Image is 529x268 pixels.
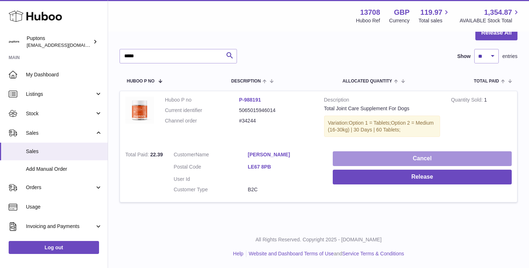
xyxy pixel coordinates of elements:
[502,53,517,60] span: entries
[349,120,391,126] span: Option 1 = Tablets;
[27,35,91,49] div: Puptons
[231,79,261,84] span: Description
[174,151,248,160] dt: Name
[342,79,392,84] span: ALLOCATED Quantity
[174,186,248,193] dt: Customer Type
[459,8,520,24] a: 1,354.87 AVAILABLE Stock Total
[475,26,517,40] button: Release All
[26,91,95,98] span: Listings
[457,53,471,60] label: Show
[26,204,102,210] span: Usage
[114,236,523,243] p: All Rights Reserved. Copyright 2025 - [DOMAIN_NAME]
[174,176,248,183] dt: User Id
[324,97,440,105] strong: Description
[233,251,243,256] a: Help
[474,79,499,84] span: Total paid
[26,71,102,78] span: My Dashboard
[127,79,154,84] span: Huboo P no
[26,166,102,173] span: Add Manual Order
[248,186,322,193] dd: B2C
[174,152,196,157] span: Customer
[9,36,19,47] img: hello@puptons.com
[328,120,434,133] span: Option 2 = Medium (16-30kg) | 30 Days | 60 Tablets;
[27,42,106,48] span: [EMAIL_ADDRESS][DOMAIN_NAME]
[9,241,99,254] a: Log out
[451,97,484,104] strong: Quantity Sold
[342,251,404,256] a: Service Terms & Conditions
[239,97,261,103] a: P-988191
[174,164,248,172] dt: Postal Code
[356,17,380,24] div: Huboo Ref
[418,17,450,24] span: Total sales
[125,152,150,159] strong: Total Paid
[248,151,322,158] a: [PERSON_NAME]
[394,8,409,17] strong: GBP
[459,17,520,24] span: AVAILABLE Stock Total
[360,8,380,17] strong: 13708
[26,110,95,117] span: Stock
[165,97,239,103] dt: Huboo P no
[26,148,102,155] span: Sales
[420,8,442,17] span: 119.97
[324,105,440,112] div: Total Joint Care Supplement For Dogs
[418,8,450,24] a: 119.97 Total sales
[26,130,95,137] span: Sales
[26,184,95,191] span: Orders
[239,107,313,114] dd: 5065015946014
[246,250,404,257] li: and
[150,152,163,157] span: 22.39
[333,170,512,184] button: Release
[389,17,410,24] div: Currency
[26,223,95,230] span: Invoicing and Payments
[333,151,512,166] button: Cancel
[484,8,512,17] span: 1,354.87
[165,107,239,114] dt: Current identifier
[125,97,154,124] img: TotalJointCareTablets120.jpg
[324,116,440,137] div: Variation:
[165,117,239,124] dt: Channel order
[445,91,517,146] td: 1
[249,251,334,256] a: Website and Dashboard Terms of Use
[248,164,322,170] a: LE67 8PB
[239,117,313,124] dd: #34244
